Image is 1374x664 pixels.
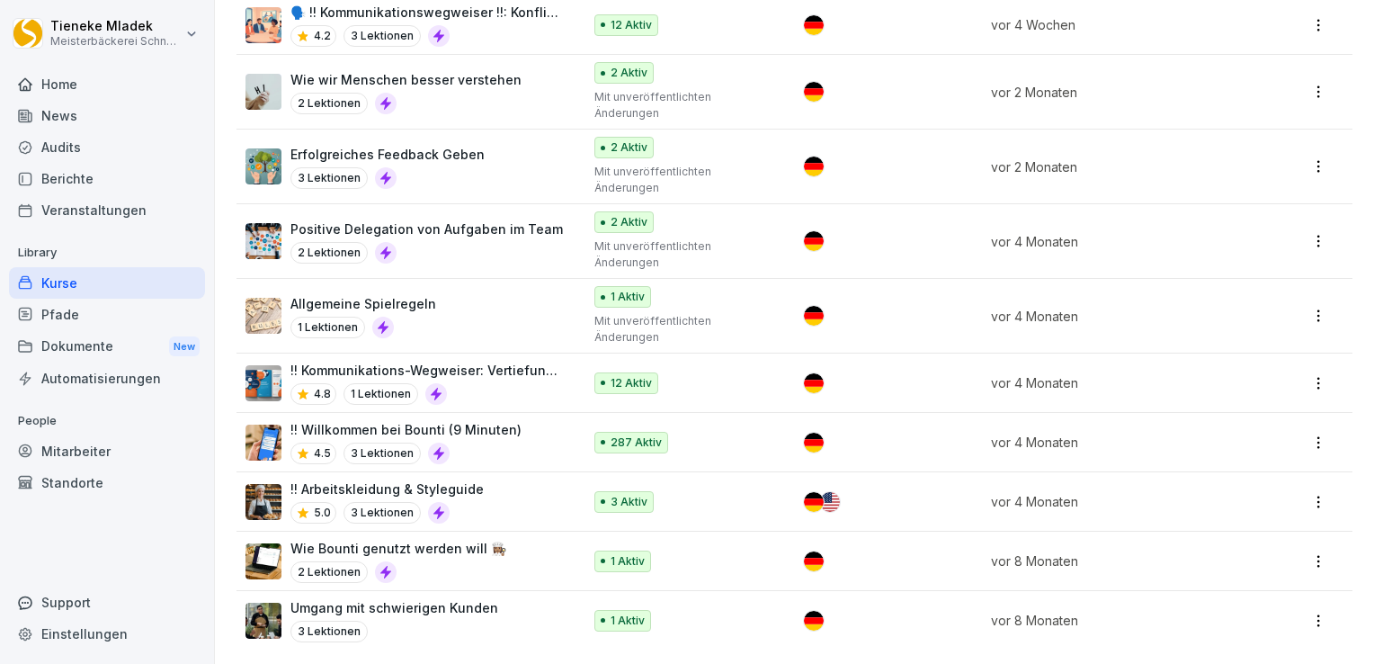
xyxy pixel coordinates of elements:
p: vor 4 Monaten [991,433,1238,452]
div: Dokumente [9,330,205,363]
p: vor 4 Monaten [991,492,1238,511]
div: New [169,336,200,357]
p: Meisterbäckerei Schneckenburger [50,35,182,48]
p: 3 Lektionen [343,502,421,524]
p: Allgemeine Spielregeln [290,294,436,313]
a: Standorte [9,467,205,498]
p: People [9,407,205,435]
p: 3 Lektionen [343,443,421,464]
p: 🗣️ !! Kommunikationswegweiser !!: Konfliktgespräche erfolgreich führen [290,3,564,22]
p: 1 Lektionen [343,383,418,405]
p: 12 Aktiv [611,17,652,33]
a: News [9,100,205,131]
p: Umgang mit schwierigen Kunden [290,598,498,617]
p: 2 Aktiv [611,65,647,81]
a: Pfade [9,299,205,330]
a: Einstellungen [9,618,205,650]
img: de.svg [804,373,824,393]
p: vor 2 Monaten [991,157,1238,176]
p: 2 Lektionen [290,93,368,114]
img: kqbxgg7x26j5eyntfo70oock.png [245,148,281,184]
p: 2 Aktiv [611,139,647,156]
p: 1 Lektionen [290,317,365,338]
p: 3 Aktiv [611,494,647,510]
img: de.svg [804,611,824,631]
p: 5.0 [314,505,331,521]
a: Berichte [9,163,205,194]
p: Mit unveröffentlichten Änderungen [594,238,773,271]
a: Audits [9,131,205,163]
p: 4.5 [314,445,331,462]
p: 4.8 [314,386,331,402]
p: 3 Lektionen [343,25,421,47]
img: xh3bnih80d1pxcetv9zsuevg.png [245,425,281,461]
p: Mit unveröffentlichten Änderungen [594,89,773,121]
p: Mit unveröffentlichten Änderungen [594,164,773,196]
a: Kurse [9,267,205,299]
p: Wie wir Menschen besser verstehen [290,70,522,89]
img: px7llsxzleige67i3gf1affu.png [245,484,281,520]
div: Support [9,587,205,618]
img: d4hhc7dpd98b6qx811o6wmlu.png [245,223,281,259]
a: Mitarbeiter [9,435,205,467]
img: ibmq16c03v2u1873hyb2ubud.png [245,603,281,639]
p: 3 Lektionen [290,167,368,189]
img: clixped2zgppihwsektunc4a.png [245,74,281,110]
a: Automatisierungen [9,363,205,394]
p: 287 Aktiv [611,435,662,451]
img: de.svg [804,231,824,251]
p: 2 Lektionen [290,242,368,264]
a: DokumenteNew [9,330,205,363]
p: Mit unveröffentlichten Änderungen [594,313,773,345]
p: !! Willkommen bei Bounti (9 Minuten) [290,420,522,439]
p: 12 Aktiv [611,375,652,391]
img: de.svg [804,552,824,571]
p: Tieneke Mladek [50,19,182,34]
img: bqcw87wt3eaim098drrkbvff.png [245,543,281,579]
p: 1 Aktiv [611,613,645,629]
p: 3 Lektionen [290,621,368,642]
p: vor 8 Monaten [991,552,1238,570]
a: Home [9,68,205,100]
img: us.svg [820,492,840,512]
p: 4.2 [314,28,331,44]
a: Veranstaltungen [9,194,205,226]
img: de.svg [804,157,824,176]
p: !! Arbeitskleidung & Styleguide [290,480,484,498]
img: ecwashxihdnhpwtga2vbr586.png [245,298,281,334]
img: de.svg [804,433,824,453]
p: Wie Bounti genutzt werden will 👩🏽‍🍳 [290,539,506,558]
img: de.svg [804,492,824,512]
img: de.svg [804,15,824,35]
p: vor 4 Wochen [991,15,1238,34]
img: i6t0qadksb9e189o874pazh6.png [245,7,281,43]
p: 2 Lektionen [290,561,368,583]
p: vor 8 Monaten [991,611,1238,630]
img: de.svg [804,306,824,326]
p: 2 Aktiv [611,214,647,230]
img: de.svg [804,82,824,102]
p: 1 Aktiv [611,289,645,305]
p: vor 4 Monaten [991,373,1238,392]
p: vor 4 Monaten [991,232,1238,251]
p: Erfolgreiches Feedback Geben [290,145,485,164]
img: s06mvwf1yzeoxs9dp55swq0f.png [245,365,281,401]
p: Positive Delegation von Aufgaben im Team [290,220,563,238]
p: Library [9,238,205,267]
p: 1 Aktiv [611,553,645,570]
p: vor 2 Monaten [991,83,1238,102]
p: vor 4 Monaten [991,307,1238,326]
p: !! Kommunikations-Wegweiser: Vertiefungskurs [290,361,564,380]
